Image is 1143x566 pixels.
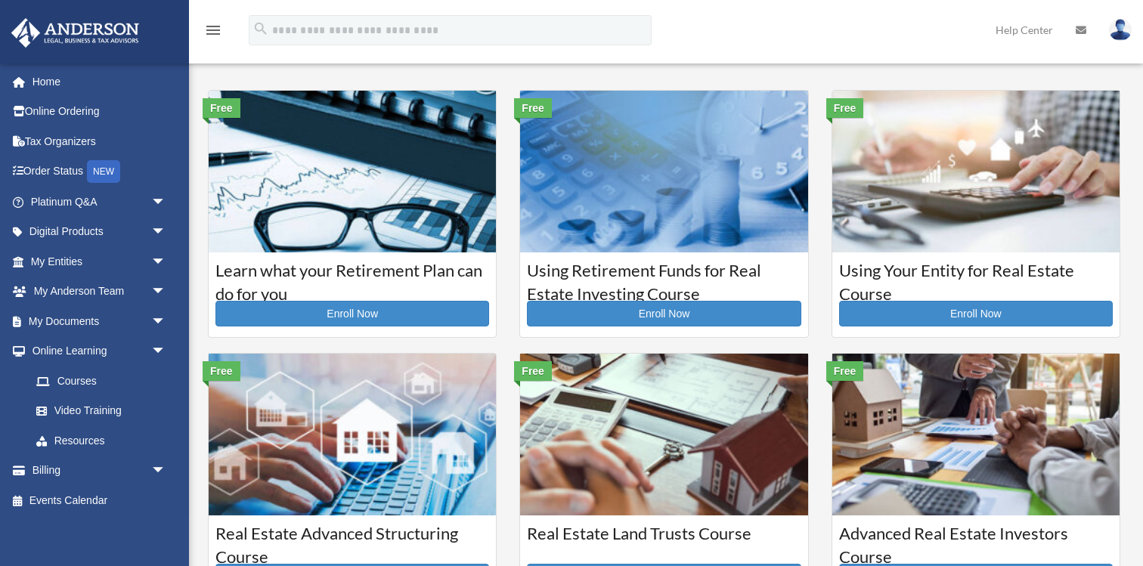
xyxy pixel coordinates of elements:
[215,301,489,326] a: Enroll Now
[203,98,240,118] div: Free
[203,361,240,381] div: Free
[204,21,222,39] i: menu
[839,301,1113,326] a: Enroll Now
[11,336,189,367] a: Online Learningarrow_drop_down
[7,18,144,48] img: Anderson Advisors Platinum Portal
[151,217,181,248] span: arrow_drop_down
[527,259,801,297] h3: Using Retirement Funds for Real Estate Investing Course
[151,246,181,277] span: arrow_drop_down
[21,396,189,426] a: Video Training
[11,97,189,127] a: Online Ordering
[21,425,189,456] a: Resources
[11,456,189,486] a: Billingarrow_drop_down
[527,301,801,326] a: Enroll Now
[514,98,552,118] div: Free
[11,277,189,307] a: My Anderson Teamarrow_drop_down
[215,522,489,560] h3: Real Estate Advanced Structuring Course
[826,361,864,381] div: Free
[11,156,189,187] a: Order StatusNEW
[1109,19,1132,41] img: User Pic
[11,217,189,247] a: Digital Productsarrow_drop_down
[151,187,181,218] span: arrow_drop_down
[151,336,181,367] span: arrow_drop_down
[527,522,801,560] h3: Real Estate Land Trusts Course
[215,259,489,297] h3: Learn what your Retirement Plan can do for you
[21,366,181,396] a: Courses
[87,160,120,183] div: NEW
[826,98,864,118] div: Free
[514,361,552,381] div: Free
[839,259,1113,297] h3: Using Your Entity for Real Estate Course
[151,277,181,308] span: arrow_drop_down
[252,20,269,37] i: search
[11,306,189,336] a: My Documentsarrow_drop_down
[839,522,1113,560] h3: Advanced Real Estate Investors Course
[11,246,189,277] a: My Entitiesarrow_drop_down
[151,456,181,487] span: arrow_drop_down
[11,126,189,156] a: Tax Organizers
[204,26,222,39] a: menu
[11,187,189,217] a: Platinum Q&Aarrow_drop_down
[11,66,189,97] a: Home
[151,306,181,337] span: arrow_drop_down
[11,485,189,515] a: Events Calendar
